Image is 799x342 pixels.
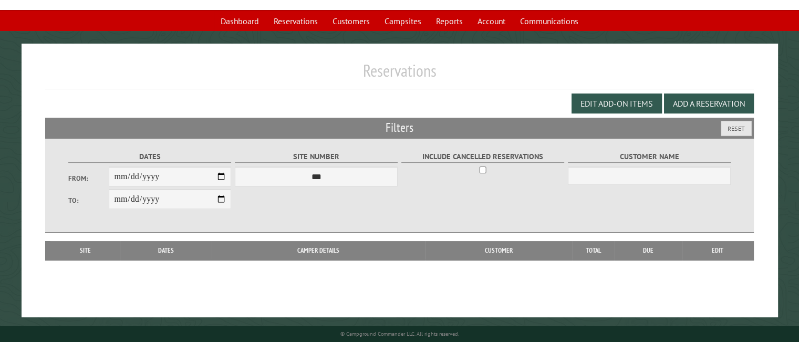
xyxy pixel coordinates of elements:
a: Communications [514,11,585,31]
label: Customer Name [568,151,731,163]
button: Edit Add-on Items [572,94,662,113]
a: Dashboard [214,11,265,31]
a: Customers [326,11,376,31]
th: Edit [682,241,754,260]
th: Total [573,241,615,260]
button: Add a Reservation [664,94,754,113]
a: Reports [430,11,469,31]
label: Include Cancelled Reservations [401,151,565,163]
label: Site Number [235,151,398,163]
a: Reservations [267,11,324,31]
small: © Campground Commander LLC. All rights reserved. [340,330,459,337]
h1: Reservations [45,60,754,89]
label: From: [68,173,109,183]
a: Account [471,11,512,31]
th: Dates [120,241,212,260]
th: Due [615,241,682,260]
button: Reset [721,121,752,136]
a: Campsites [378,11,428,31]
h2: Filters [45,118,754,138]
th: Camper Details [212,241,425,260]
th: Customer [425,241,573,260]
label: To: [68,195,109,205]
label: Dates [68,151,232,163]
th: Site [50,241,120,260]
